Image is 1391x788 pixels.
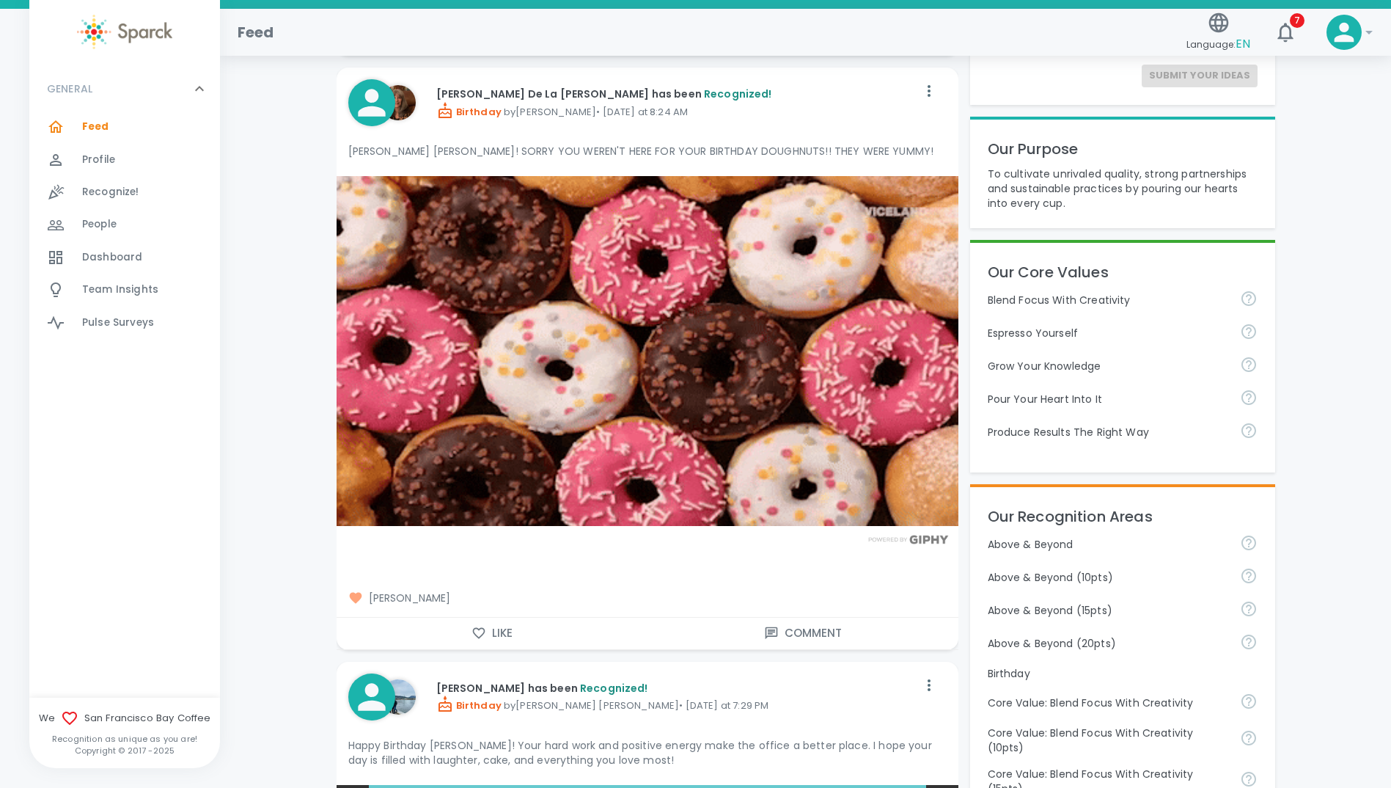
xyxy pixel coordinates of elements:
button: Comment [647,618,958,649]
a: People [29,208,220,241]
img: Picture of Anna Belle Heredia [381,679,416,715]
a: Dashboard [29,241,220,274]
span: EN [1236,35,1250,52]
span: People [82,217,117,232]
svg: Find success working together and doing the right thing [1240,422,1258,439]
span: Feed [82,120,109,134]
button: Like [337,618,647,649]
p: by [PERSON_NAME] [PERSON_NAME] • [DATE] at 7:29 PM [436,696,917,713]
svg: Come to work to make a difference in your own way [1240,389,1258,406]
p: [PERSON_NAME] De La [PERSON_NAME] has been [436,87,917,101]
p: Happy Birthday [PERSON_NAME]! Your hard work and positive energy make the office a better place. ... [348,738,947,767]
p: Pour Your Heart Into It [988,392,1228,406]
svg: Achieve goals today and innovate for tomorrow [1240,729,1258,747]
svg: Share your voice and your ideas [1240,323,1258,340]
span: Birthday [436,698,502,712]
span: Recognized! [704,87,772,101]
p: Above & Beyond (20pts) [988,636,1228,651]
p: Our Core Values [988,260,1258,284]
p: by [PERSON_NAME] • [DATE] at 8:24 AM [436,102,917,120]
p: Core Value: Blend Focus With Creativity [988,696,1228,710]
svg: For going above and beyond! [1240,534,1258,552]
span: Pulse Surveys [82,315,154,330]
p: Above & Beyond (15pts) [988,603,1228,618]
span: Dashboard [82,250,142,265]
p: [PERSON_NAME] [PERSON_NAME]! SORRY YOU WEREN'T HERE FOR YOUR BIRTHDAY DOUGHNUTS!! THEY WERE YUMMY! [348,144,947,158]
p: To cultivate unrivaled quality, strong partnerships and sustainable practices by pouring our hear... [988,167,1258,211]
p: Copyright © 2017 - 2025 [29,745,220,756]
svg: For going above and beyond! [1240,600,1258,618]
button: 7 [1268,15,1303,50]
a: Sparck logo [29,15,220,49]
h1: Feed [238,21,274,44]
img: Sparck logo [77,15,172,49]
svg: Achieve goals today and innovate for tomorrow [1240,693,1258,710]
p: Above & Beyond [988,537,1228,552]
span: Language: [1186,34,1250,54]
a: Recognize! [29,176,220,208]
div: GENERAL [29,111,220,345]
p: Recognition as unique as you are! [29,733,220,745]
span: Profile [82,153,115,167]
span: Recognize! [82,185,139,200]
div: GENERAL [29,67,220,111]
p: Core Value: Blend Focus With Creativity (10pts) [988,726,1228,755]
p: Our Purpose [988,137,1258,161]
p: Above & Beyond (10pts) [988,570,1228,585]
p: Grow Your Knowledge [988,359,1228,373]
p: Blend Focus With Creativity [988,293,1228,307]
img: Picture of Louann VanVoorhis [381,85,416,120]
span: Recognized! [580,681,648,696]
span: [PERSON_NAME] [348,591,947,605]
p: Our Recognition Areas [988,505,1258,528]
img: Powered by GIPHY [865,535,953,544]
span: We San Francisco Bay Coffee [29,709,220,727]
button: Language:EN [1181,7,1256,59]
svg: Achieve goals today and innovate for tomorrow [1240,290,1258,307]
span: Team Insights [82,282,158,297]
p: Birthday [988,666,1258,681]
svg: Achieve goals today and innovate for tomorrow [1240,770,1258,788]
p: Produce Results The Right Way [988,425,1228,439]
a: Team Insights [29,274,220,306]
a: Profile [29,144,220,176]
svg: For going above and beyond! [1240,633,1258,651]
span: Birthday [436,105,502,119]
a: Pulse Surveys [29,307,220,339]
span: 7 [1290,13,1304,28]
p: GENERAL [47,81,92,96]
a: Feed [29,111,220,143]
svg: For going above and beyond! [1240,567,1258,585]
p: [PERSON_NAME] has been [436,681,917,696]
p: Espresso Yourself [988,326,1228,340]
svg: Follow your curiosity and learn together [1240,356,1258,373]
